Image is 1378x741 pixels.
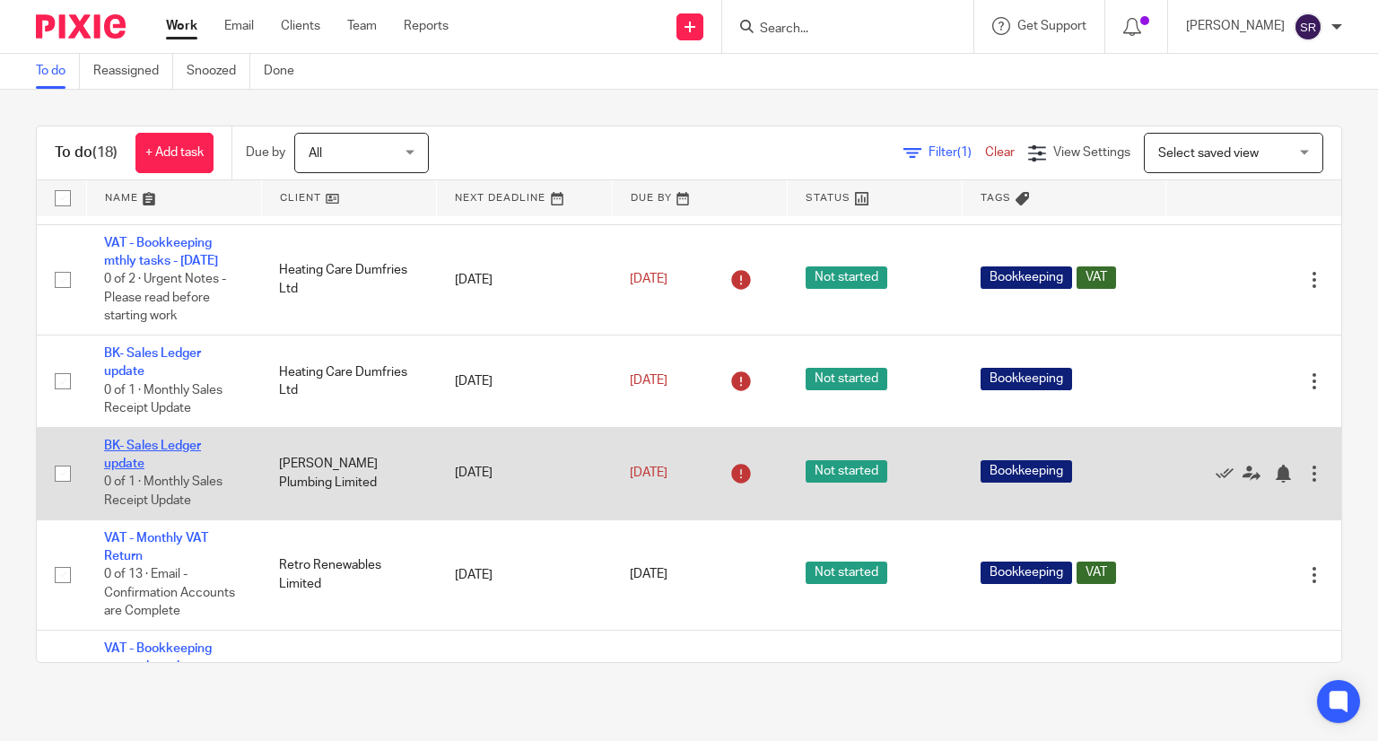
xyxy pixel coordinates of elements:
td: [DATE] [437,519,612,630]
a: Clients [281,17,320,35]
img: svg%3E [1294,13,1322,41]
span: All [309,147,322,160]
span: Bookkeeping [981,562,1072,584]
td: [DATE] [437,335,612,427]
a: + Add task [135,133,214,173]
span: VAT [1077,562,1116,584]
span: Bookkeeping [981,266,1072,289]
a: VAT - Bookkeeping mthly tasks - [DATE] [104,237,218,267]
span: (1) [957,146,972,159]
a: Reassigned [93,54,173,89]
span: Bookkeeping [981,460,1072,483]
span: [DATE] [630,274,667,286]
a: BK- Sales Ledger update [104,440,201,470]
a: Reports [404,17,449,35]
td: Heating Care Dumfries Ltd [261,224,436,335]
a: Work [166,17,197,35]
td: Heating Care Dumfries Ltd [261,335,436,427]
span: [DATE] [630,569,667,581]
span: 0 of 1 · Monthly Sales Receipt Update [104,476,222,508]
a: Clear [985,146,1015,159]
span: Not started [806,562,887,584]
a: To do [36,54,80,89]
a: Team [347,17,377,35]
img: Pixie [36,14,126,39]
p: Due by [246,144,285,161]
span: [DATE] [630,375,667,388]
span: Filter [929,146,985,159]
a: Done [264,54,308,89]
h1: To do [55,144,118,162]
span: Select saved view [1158,147,1259,160]
span: View Settings [1053,146,1130,159]
span: 0 of 13 · Email - Confirmation Accounts are Complete [104,568,235,617]
td: Retro Renewables Limited [261,519,436,630]
span: 0 of 2 · Urgent Notes - Please read before starting work [104,273,226,322]
span: Bookkeeping [981,368,1072,390]
td: [DATE] [437,630,612,740]
input: Search [758,22,920,38]
td: SDJ Catering Group Ltd [261,630,436,740]
td: [DATE] [437,224,612,335]
span: Not started [806,460,887,483]
a: Mark as done [1216,464,1243,482]
a: BK- Sales Ledger update [104,347,201,378]
a: Email [224,17,254,35]
span: Tags [981,193,1011,203]
a: Snoozed [187,54,250,89]
span: (18) [92,145,118,160]
p: [PERSON_NAME] [1186,17,1285,35]
span: 0 of 1 · Monthly Sales Receipt Update [104,384,222,415]
td: [PERSON_NAME] Plumbing Limited [261,427,436,519]
a: VAT - Bookkeeping quarterly tasks [104,642,212,673]
span: VAT [1077,266,1116,289]
span: Not started [806,368,887,390]
span: Not started [806,266,887,289]
span: Get Support [1017,20,1086,32]
a: VAT - Monthly VAT Return [104,532,208,562]
span: [DATE] [630,466,667,479]
td: [DATE] [437,427,612,519]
